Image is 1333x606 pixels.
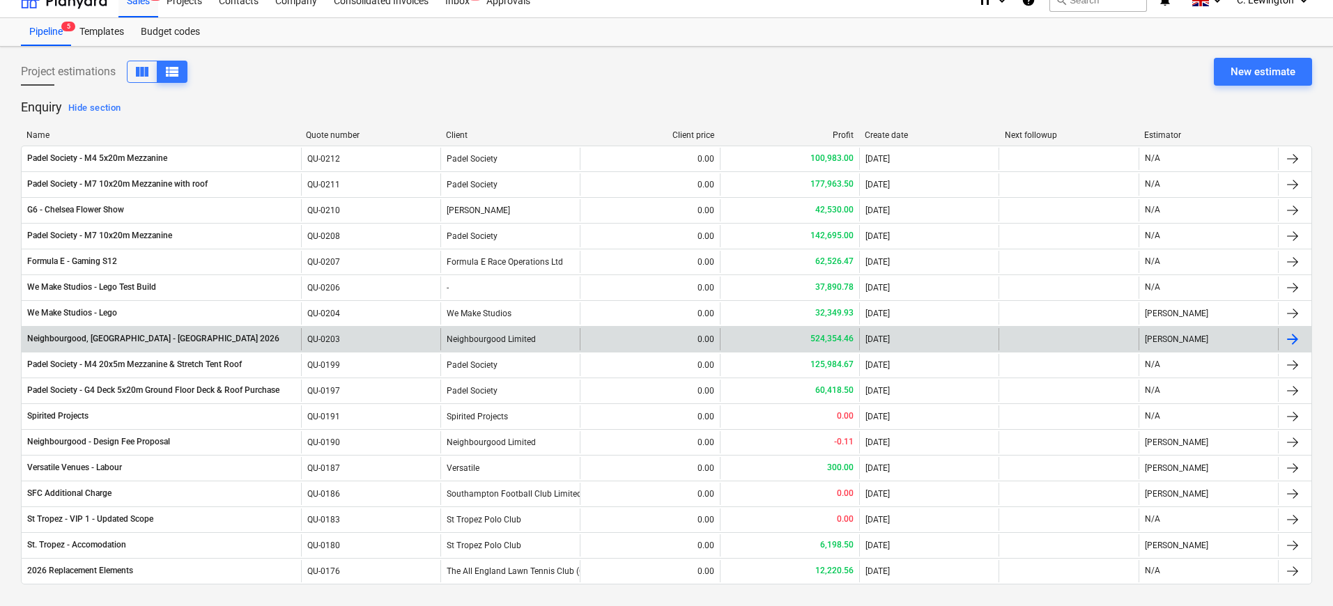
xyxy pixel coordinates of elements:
[440,534,580,557] div: St Tropez Polo Club
[810,333,854,345] p: 524,354.46
[26,130,295,140] div: Name
[698,257,714,267] div: 0.00
[810,178,854,190] p: 177,963.50
[1214,58,1312,86] button: New estimate
[865,205,890,215] div: [DATE]
[1145,281,1160,293] p: N/A
[865,180,890,189] div: [DATE]
[810,230,854,242] p: 142,695.00
[1139,534,1278,557] div: [PERSON_NAME]
[837,410,854,422] p: 0.00
[865,437,890,447] div: [DATE]
[27,307,117,319] div: We Make Studios - Lego
[698,541,714,550] div: 0.00
[1144,130,1273,140] div: Estimator
[865,566,890,576] div: [DATE]
[698,231,714,241] div: 0.00
[440,148,580,170] div: Padel Society
[1263,539,1333,606] iframe: Chat Widget
[865,154,890,164] div: [DATE]
[307,412,340,421] div: QU-0191
[132,18,208,46] a: Budget codes
[307,541,340,550] div: QU-0180
[698,360,714,370] div: 0.00
[1139,483,1278,505] div: [PERSON_NAME]
[307,231,340,241] div: QU-0208
[307,154,340,164] div: QU-0212
[307,205,340,215] div: QU-0210
[834,436,854,448] p: -0.11
[698,283,714,293] div: 0.00
[865,463,890,473] div: [DATE]
[698,180,714,189] div: 0.00
[698,386,714,396] div: 0.00
[1145,513,1160,525] p: N/A
[21,18,71,46] a: Pipeline5
[440,225,580,247] div: Padel Society
[307,334,340,344] div: QU-0203
[27,359,242,371] div: Padel Society - M4 20x5m Mezzanine & Stretch Tent Roof
[21,97,1312,119] p: Enquiry
[865,283,890,293] div: [DATE]
[865,412,890,421] div: [DATE]
[307,566,340,576] div: QU-0176
[440,560,580,582] div: The All England Lawn Tennis Club (Championships) Limited
[865,386,890,396] div: [DATE]
[865,334,890,344] div: [DATE]
[440,508,580,531] div: St Tropez Polo Club
[865,231,890,241] div: [DATE]
[1145,178,1160,190] p: N/A
[1145,410,1160,422] p: N/A
[1005,130,1134,140] div: Next followup
[307,437,340,447] div: QU-0190
[865,130,994,140] div: Create date
[725,130,854,140] div: Profit
[1139,431,1278,453] div: [PERSON_NAME]
[71,18,132,46] a: Templates
[820,539,854,551] p: 6,198.50
[134,63,151,80] span: View as columns
[164,63,180,80] span: View as columns
[810,153,854,164] p: 100,983.00
[68,100,121,116] div: Hide section
[698,489,714,499] div: 0.00
[27,410,88,422] div: Spirited Projects
[440,302,580,325] div: We Make Studios
[585,130,714,140] div: Client price
[27,204,124,216] div: G6 - Chelsea Flower Show
[440,431,580,453] div: Neighbourgood Limited
[27,256,117,267] div: Formula E - Gaming S12
[698,309,714,318] div: 0.00
[440,277,580,299] div: -
[307,489,340,499] div: QU-0186
[827,462,854,474] p: 300.00
[307,257,340,267] div: QU-0207
[27,462,122,474] div: Versatile Venues - Labour
[61,22,75,31] span: 5
[21,18,71,46] div: Pipeline
[1231,63,1295,81] div: New estimate
[21,61,187,83] div: Project estimations
[865,309,890,318] div: [DATE]
[1145,256,1160,267] p: N/A
[307,180,340,189] div: QU-0211
[440,328,580,350] div: Neighbourgood Limited
[307,386,340,396] div: QU-0197
[27,384,279,396] div: Padel Society - G4 Deck 5x20m Ground Floor Deck & Roof Purchase
[815,256,854,267] p: 62,526.47
[446,130,575,140] div: Client
[865,257,890,267] div: [DATE]
[440,173,580,196] div: Padel Society
[1145,384,1160,396] p: N/A
[698,463,714,473] div: 0.00
[815,204,854,216] p: 42,530.00
[1145,153,1160,164] p: N/A
[27,565,133,577] div: 2026 Replacement Elements
[865,515,890,525] div: [DATE]
[698,412,714,421] div: 0.00
[27,488,111,499] div: SFC Additional Charge
[27,539,126,551] div: St. Tropez - Accomodation
[27,230,172,242] div: Padel Society - M7 10x20m Mezzanine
